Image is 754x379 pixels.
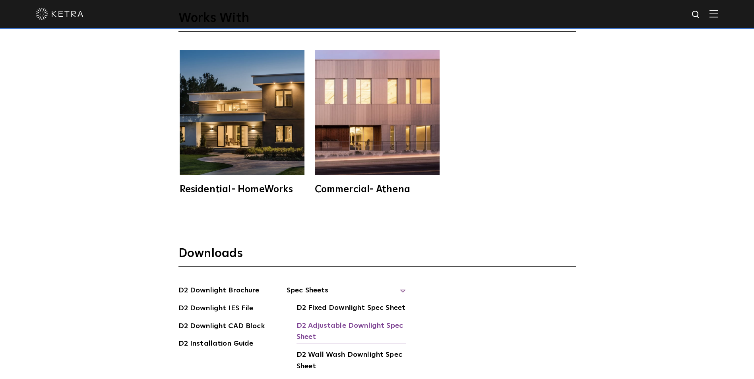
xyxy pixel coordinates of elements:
a: D2 Installation Guide [178,338,254,351]
a: D2 Downlight Brochure [178,285,260,298]
a: D2 Fixed Downlight Spec Sheet [297,302,405,315]
div: Residential- HomeWorks [180,185,304,194]
img: athena-square [315,50,440,175]
h3: Downloads [178,246,576,267]
img: search icon [691,10,701,20]
a: D2 Downlight CAD Block [178,321,265,333]
a: D2 Wall Wash Downlight Spec Sheet [297,349,406,373]
span: Spec Sheets [287,285,406,302]
a: Commercial- Athena [314,50,441,194]
a: D2 Downlight IES File [178,303,254,315]
div: Commercial- Athena [315,185,440,194]
img: ketra-logo-2019-white [36,8,83,20]
a: Residential- HomeWorks [178,50,306,194]
img: Hamburger%20Nav.svg [709,10,718,17]
a: D2 Adjustable Downlight Spec Sheet [297,320,406,344]
img: homeworks_hero [180,50,304,175]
